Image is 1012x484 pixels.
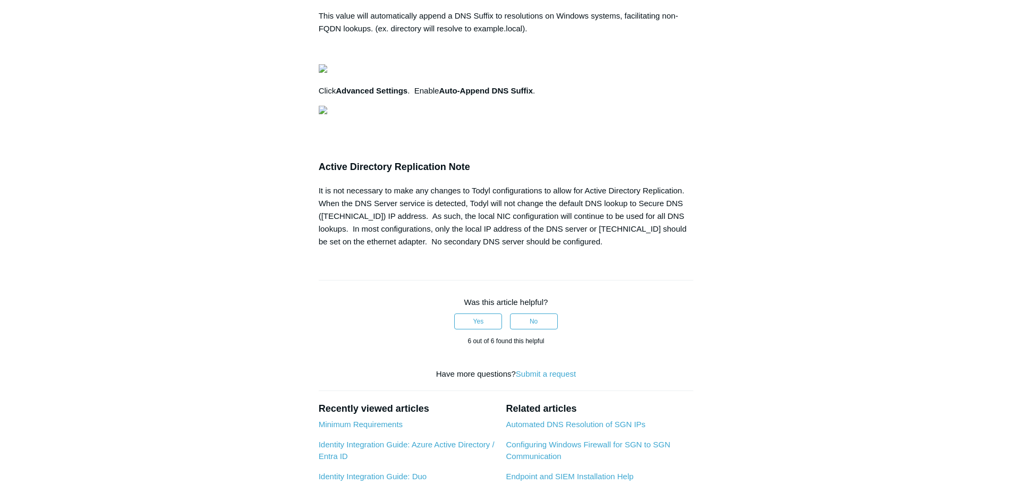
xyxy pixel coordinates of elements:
img: 27414207119379 [319,64,327,73]
a: Endpoint and SIEM Installation Help [506,472,633,481]
a: Automated DNS Resolution of SGN IPs [506,420,645,429]
h2: Related articles [506,402,693,416]
a: Configuring Windows Firewall for SGN to SGN Communication [506,440,670,461]
span: Was this article helpful? [464,298,548,307]
a: Submit a request [516,369,576,378]
button: This article was not helpful [510,313,558,329]
span: 6 out of 6 found this helpful [467,337,544,345]
p: Click . Enable . [319,84,694,97]
a: Minimum Requirements [319,420,403,429]
strong: Auto-Append DNS Suffix [439,86,533,95]
button: This article was helpful [454,313,502,329]
div: It is not necessary to make any changes to Todyl configurations to allow for Active Directory Rep... [319,184,694,248]
h2: Recently viewed articles [319,402,496,416]
div: Have more questions? [319,368,694,380]
p: This value will automatically append a DNS Suffix to resolutions on Windows systems, facilitating... [319,10,694,35]
a: Identity Integration Guide: Azure Active Directory / Entra ID [319,440,495,461]
img: 27414169404179 [319,106,327,114]
a: Identity Integration Guide: Duo [319,472,427,481]
h3: Active Directory Replication Note [319,159,694,175]
strong: Advanced Settings [336,86,407,95]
